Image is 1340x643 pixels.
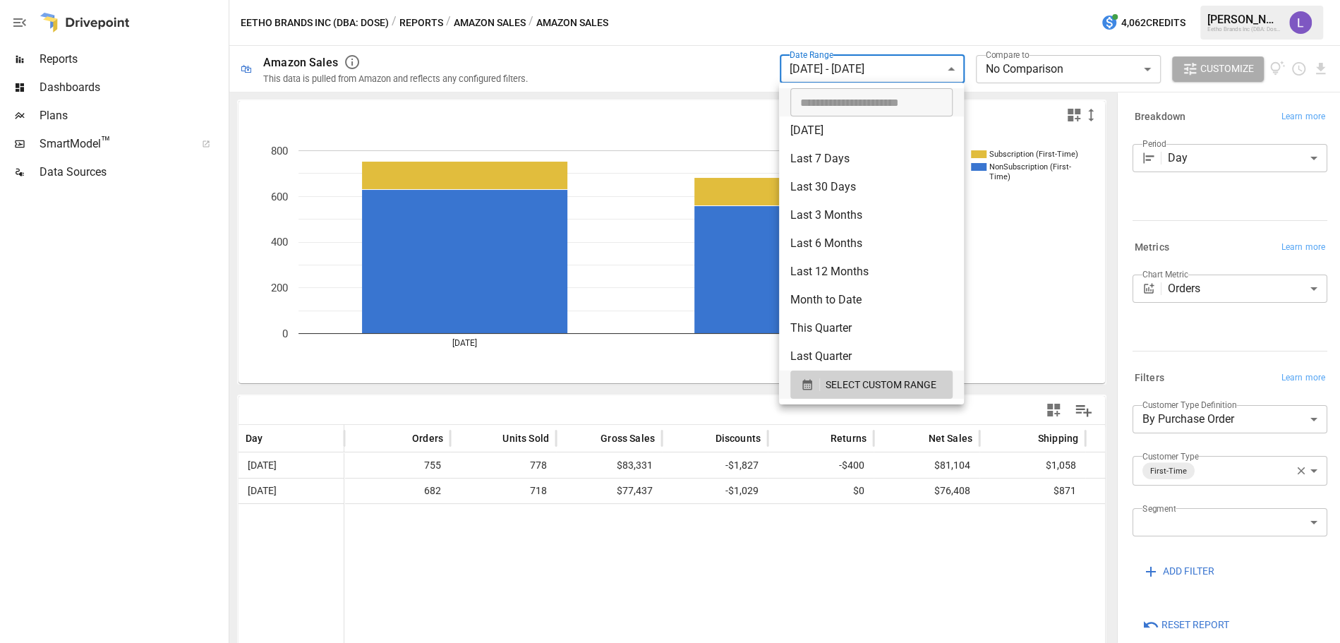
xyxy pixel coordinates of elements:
[779,201,964,229] li: Last 3 Months
[826,376,936,394] span: SELECT CUSTOM RANGE
[790,371,953,399] button: SELECT CUSTOM RANGE
[779,229,964,258] li: Last 6 Months
[779,173,964,201] li: Last 30 Days
[779,145,964,173] li: Last 7 Days
[779,286,964,314] li: Month to Date
[779,342,964,371] li: Last Quarter
[779,258,964,286] li: Last 12 Months
[779,116,964,145] li: [DATE]
[779,314,964,342] li: This Quarter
